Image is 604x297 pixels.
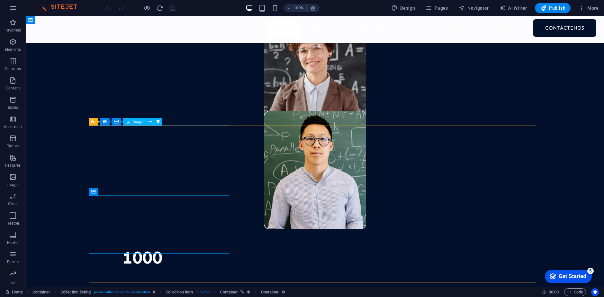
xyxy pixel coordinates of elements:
[6,182,20,187] p: Images
[389,3,418,13] div: Design (Ctrl+Alt+Y)
[553,290,554,294] span: :
[156,4,164,12] button: reload
[5,3,52,17] div: Get Started 5 items remaining, 0% complete
[166,288,193,296] span: Click to select. Double-click to edit
[8,201,18,207] p: Slider
[19,7,47,13] div: Get Started
[5,28,21,33] p: Favorites
[456,3,491,13] button: Navigator
[195,288,210,296] span: . blog-box
[542,288,559,296] h6: Session time
[60,288,91,296] span: Click to select. Double-click to edit
[5,47,21,52] p: Elements
[143,4,151,12] button: Click here to leave preview mode and continue editing
[5,66,21,71] p: Columns
[310,5,316,11] i: On resize automatically adjust zoom level to fit chosen device.
[4,124,22,129] p: Accordion
[48,1,54,8] div: 5
[458,5,489,11] span: Navigator
[93,288,150,296] span: . preset-collection-container-education
[391,5,415,11] span: Design
[576,3,601,13] button: More
[220,288,238,296] span: Click to select. Double-click to edit
[7,259,19,265] p: Forms
[293,4,304,12] h6: 100%
[133,120,143,124] span: Image
[8,105,18,110] p: Boxes
[261,288,279,296] span: Click to select. Double-click to edit
[7,144,19,149] p: Tables
[425,5,448,11] span: Pages
[5,288,23,296] a: Click to cancel selection. Double-click to open Pages
[5,163,21,168] p: Features
[240,290,244,294] i: This element is linked
[247,290,251,294] i: This element is bound to a collection
[591,288,599,296] button: Usercentrics
[7,240,19,245] p: Footer
[284,4,307,12] button: 100%
[6,86,20,91] p: Content
[499,5,527,11] span: AI Writer
[535,3,571,13] button: Publish
[540,5,565,11] span: Publish
[497,3,530,13] button: AI Writer
[4,279,22,284] p: Marketing
[6,221,19,226] p: Header
[564,288,586,296] button: Code
[281,290,285,294] i: This element can be bound to a collection field
[37,4,85,12] img: Editor Logo
[153,290,156,294] i: This element is a customizable preset
[389,3,418,13] button: Design
[423,3,450,13] button: Pages
[156,5,164,12] i: Reload page
[549,288,559,296] span: 00 00
[32,288,286,296] nav: breadcrumb
[567,288,583,296] span: Code
[578,5,599,11] span: More
[32,288,50,296] span: Click to select. Double-click to edit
